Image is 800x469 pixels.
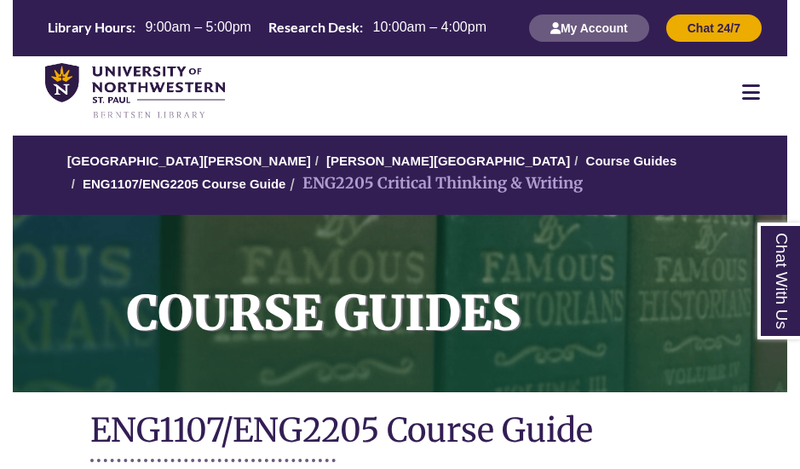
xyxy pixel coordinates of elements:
[41,18,493,38] a: Hours Today
[108,215,787,370] h1: Course Guides
[529,20,649,35] a: My Account
[145,20,251,34] span: 9:00am – 5:00pm
[90,409,710,455] h1: ENG1107/ENG2205 Course Guide
[45,63,225,120] img: UNWSP Library Logo
[586,153,677,168] a: Course Guides
[83,177,285,191] a: ENG1107/ENG2205 Course Guide
[326,153,570,168] a: [PERSON_NAME][GEOGRAPHIC_DATA]
[373,20,486,34] span: 10:00am – 4:00pm
[285,171,583,196] li: ENG2205 Critical Thinking & Writing
[529,14,649,42] button: My Account
[262,18,365,37] th: Research Desk:
[41,18,138,37] th: Library Hours:
[67,153,311,168] a: [GEOGRAPHIC_DATA][PERSON_NAME]
[13,215,787,392] a: Course Guides
[666,20,762,35] a: Chat 24/7
[666,14,762,42] button: Chat 24/7
[41,18,493,37] table: Hours Today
